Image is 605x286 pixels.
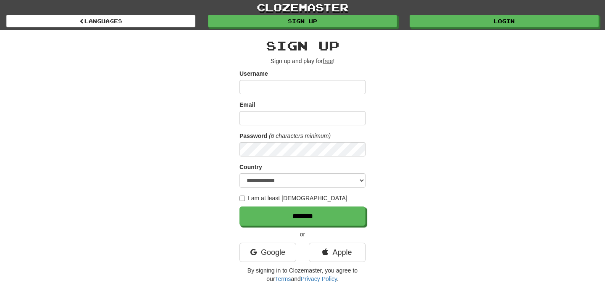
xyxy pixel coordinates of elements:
h2: Sign up [239,39,366,53]
label: Email [239,101,255,109]
a: Terms [275,275,291,282]
a: Apple [309,243,366,262]
u: free [323,58,333,64]
a: Login [410,15,599,27]
p: Sign up and play for ! [239,57,366,65]
label: Username [239,69,268,78]
a: Privacy Policy [301,275,337,282]
p: or [239,230,366,238]
label: Password [239,132,267,140]
p: By signing in to Clozemaster, you agree to our and . [239,266,366,283]
a: Sign up [208,15,397,27]
a: Google [239,243,296,262]
label: Country [239,163,262,171]
a: Languages [6,15,195,27]
label: I am at least [DEMOGRAPHIC_DATA] [239,194,347,202]
em: (6 characters minimum) [269,132,331,139]
input: I am at least [DEMOGRAPHIC_DATA] [239,196,245,201]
